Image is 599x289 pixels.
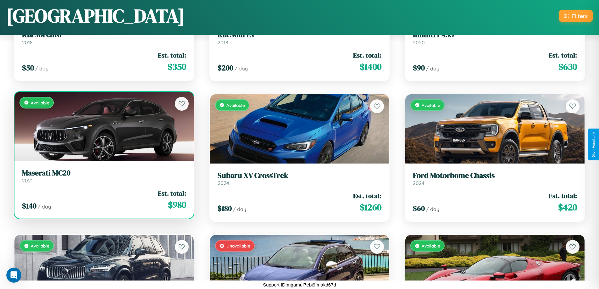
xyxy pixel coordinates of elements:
[22,30,186,46] a: Kia Sorento2018
[413,180,424,186] span: 2024
[360,60,381,73] span: $ 1400
[558,201,577,214] span: $ 420
[22,201,36,211] span: $ 140
[22,169,186,184] a: Maserati MC202021
[218,203,232,214] span: $ 180
[218,63,233,73] span: $ 200
[549,51,577,60] span: Est. total:
[413,203,425,214] span: $ 60
[31,100,49,105] span: Available
[158,189,186,198] span: Est. total:
[158,51,186,60] span: Est. total:
[558,60,577,73] span: $ 630
[353,51,381,60] span: Est. total:
[353,191,381,200] span: Est. total:
[218,30,382,46] a: Kia Soul EV2018
[549,191,577,200] span: Est. total:
[218,180,229,186] span: 2024
[22,39,33,46] span: 2018
[168,60,186,73] span: $ 350
[168,198,186,211] span: $ 980
[235,65,248,72] span: / day
[218,171,382,180] h3: Subaru XV CrossTrek
[413,171,577,186] a: Ford Motorhome Chassis2024
[6,3,185,29] h1: [GEOGRAPHIC_DATA]
[426,206,439,212] span: / day
[422,243,440,248] span: Available
[413,39,425,46] span: 2020
[591,132,596,157] div: Give Feedback
[38,203,51,210] span: / day
[218,39,228,46] span: 2018
[413,63,425,73] span: $ 90
[31,243,49,248] span: Available
[263,281,336,289] p: Support ID: mgamuf7ebi9fmakd67d
[233,206,246,212] span: / day
[22,63,34,73] span: $ 50
[22,177,33,184] span: 2021
[22,30,186,39] h3: Kia Sorento
[426,65,439,72] span: / day
[413,30,577,39] h3: Infiniti FX35
[22,169,186,178] h3: Maserati MC20
[226,103,245,108] span: Available
[226,243,250,248] span: Unavailable
[559,10,593,22] button: Filters
[6,268,21,283] iframe: Intercom live chat
[572,13,588,19] div: Filters
[35,65,48,72] span: / day
[413,30,577,46] a: Infiniti FX352020
[218,30,382,39] h3: Kia Soul EV
[360,201,381,214] span: $ 1260
[413,171,577,180] h3: Ford Motorhome Chassis
[422,103,440,108] span: Available
[218,171,382,186] a: Subaru XV CrossTrek2024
